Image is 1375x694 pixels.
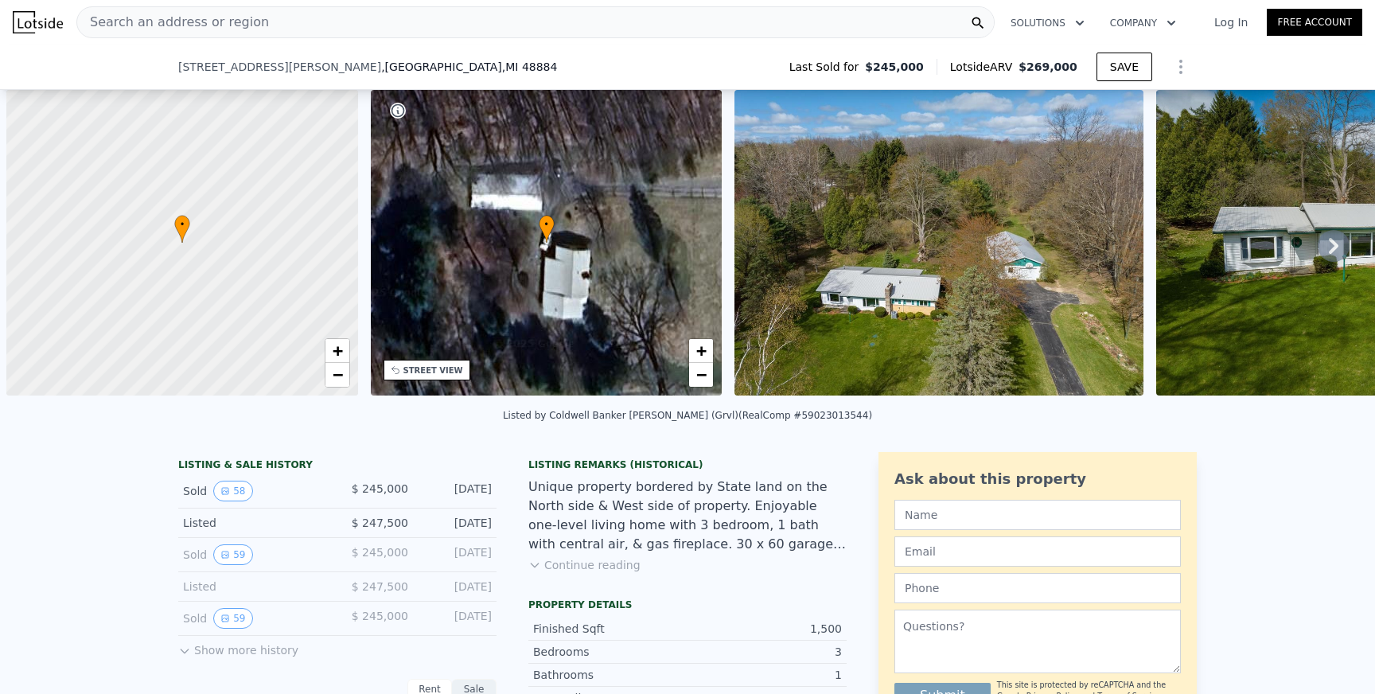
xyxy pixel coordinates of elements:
[352,517,408,529] span: $ 247,500
[183,579,325,595] div: Listed
[325,339,349,363] a: Zoom in
[533,644,687,660] div: Bedrooms
[528,557,641,573] button: Continue reading
[178,458,497,474] div: LISTING & SALE HISTORY
[528,478,847,554] div: Unique property bordered by State land on the North side & West side of property. Enjoyable one-l...
[1267,9,1362,36] a: Free Account
[213,481,252,501] button: View historical data
[1019,60,1077,73] span: $269,000
[1165,51,1197,83] button: Show Options
[696,341,707,361] span: +
[332,341,342,361] span: +
[178,636,298,658] button: Show more history
[503,410,872,421] div: Listed by Coldwell Banker [PERSON_NAME] (Grvl) (RealComp #59023013544)
[352,580,408,593] span: $ 247,500
[183,481,325,501] div: Sold
[865,59,924,75] span: $245,000
[213,544,252,565] button: View historical data
[332,365,342,384] span: −
[950,59,1019,75] span: Lotside ARV
[528,598,847,611] div: Property details
[894,468,1181,490] div: Ask about this property
[894,536,1181,567] input: Email
[352,546,408,559] span: $ 245,000
[421,544,492,565] div: [DATE]
[689,363,713,387] a: Zoom out
[1195,14,1267,30] a: Log In
[77,13,269,32] span: Search an address or region
[183,544,325,565] div: Sold
[502,60,558,73] span: , MI 48884
[687,621,842,637] div: 1,500
[528,458,847,471] div: Listing Remarks (Historical)
[381,59,557,75] span: , [GEOGRAPHIC_DATA]
[696,365,707,384] span: −
[174,217,190,232] span: •
[533,621,687,637] div: Finished Sqft
[183,608,325,629] div: Sold
[325,363,349,387] a: Zoom out
[421,579,492,595] div: [DATE]
[894,573,1181,603] input: Phone
[13,11,63,33] img: Lotside
[687,667,842,683] div: 1
[894,500,1181,530] input: Name
[183,515,325,531] div: Listed
[533,667,687,683] div: Bathrooms
[213,608,252,629] button: View historical data
[421,481,492,501] div: [DATE]
[998,9,1097,37] button: Solutions
[1096,53,1152,81] button: SAVE
[689,339,713,363] a: Zoom in
[1097,9,1189,37] button: Company
[789,59,866,75] span: Last Sold for
[174,215,190,243] div: •
[352,610,408,622] span: $ 245,000
[539,217,555,232] span: •
[403,365,463,376] div: STREET VIEW
[421,515,492,531] div: [DATE]
[352,482,408,495] span: $ 245,000
[178,59,381,75] span: [STREET_ADDRESS][PERSON_NAME]
[734,90,1143,396] img: Sale: 140026412 Parcel: 55744587
[421,608,492,629] div: [DATE]
[539,215,555,243] div: •
[687,644,842,660] div: 3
